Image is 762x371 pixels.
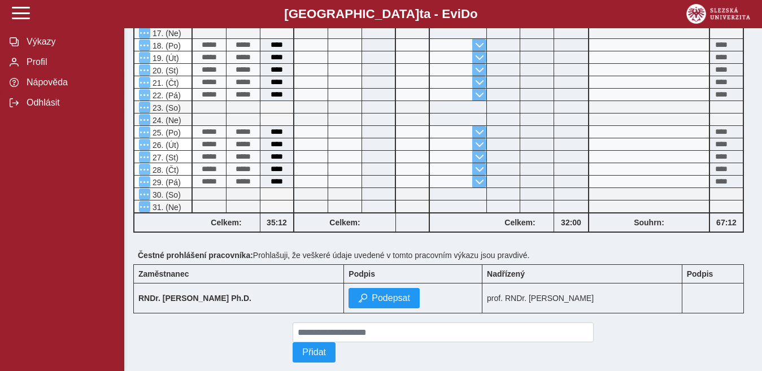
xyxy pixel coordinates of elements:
[193,218,260,227] b: Celkem:
[150,190,181,199] span: 30. (So)
[302,347,326,357] span: Přidat
[486,218,554,227] b: Celkem:
[150,153,178,162] span: 27. (St)
[150,29,181,38] span: 17. (Ne)
[139,77,150,88] button: Menu
[150,78,179,88] span: 21. (Čt)
[349,288,420,308] button: Podepsat
[138,251,253,260] b: Čestné prohlášení pracovníka:
[139,164,150,175] button: Menu
[461,7,470,21] span: D
[139,27,150,38] button: Menu
[150,128,181,137] span: 25. (Po)
[139,151,150,163] button: Menu
[150,91,181,100] span: 22. (Pá)
[150,54,179,63] span: 19. (Út)
[23,57,115,67] span: Profil
[150,178,181,187] span: 29. (Pá)
[554,218,588,227] b: 32:00
[419,7,423,21] span: t
[150,141,179,150] span: 26. (Út)
[23,98,115,108] span: Odhlásit
[139,176,150,187] button: Menu
[710,218,743,227] b: 67:12
[150,103,181,112] span: 23. (So)
[260,218,293,227] b: 35:12
[139,102,150,113] button: Menu
[293,342,336,363] button: Přidat
[150,203,181,212] span: 31. (Ne)
[686,4,750,24] img: logo_web_su.png
[139,64,150,76] button: Menu
[687,269,713,278] b: Podpis
[139,40,150,51] button: Menu
[139,89,150,101] button: Menu
[138,294,251,303] b: RNDr. [PERSON_NAME] Ph.D.
[139,139,150,150] button: Menu
[150,41,181,50] span: 18. (Po)
[482,283,682,313] td: prof. RNDr. [PERSON_NAME]
[487,269,525,278] b: Nadřízený
[150,165,179,174] span: 28. (Čt)
[294,218,395,227] b: Celkem:
[470,7,478,21] span: o
[139,126,150,138] button: Menu
[150,116,181,125] span: 24. (Ne)
[133,246,753,264] div: Prohlašuji, že veškeré údaje uvedené v tomto pracovním výkazu jsou pravdivé.
[349,269,375,278] b: Podpis
[139,114,150,125] button: Menu
[139,201,150,212] button: Menu
[150,66,178,75] span: 20. (St)
[34,7,728,21] b: [GEOGRAPHIC_DATA] a - Evi
[372,293,410,303] span: Podepsat
[23,77,115,88] span: Nápověda
[139,189,150,200] button: Menu
[634,218,664,227] b: Souhrn:
[138,269,189,278] b: Zaměstnanec
[139,52,150,63] button: Menu
[23,37,115,47] span: Výkazy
